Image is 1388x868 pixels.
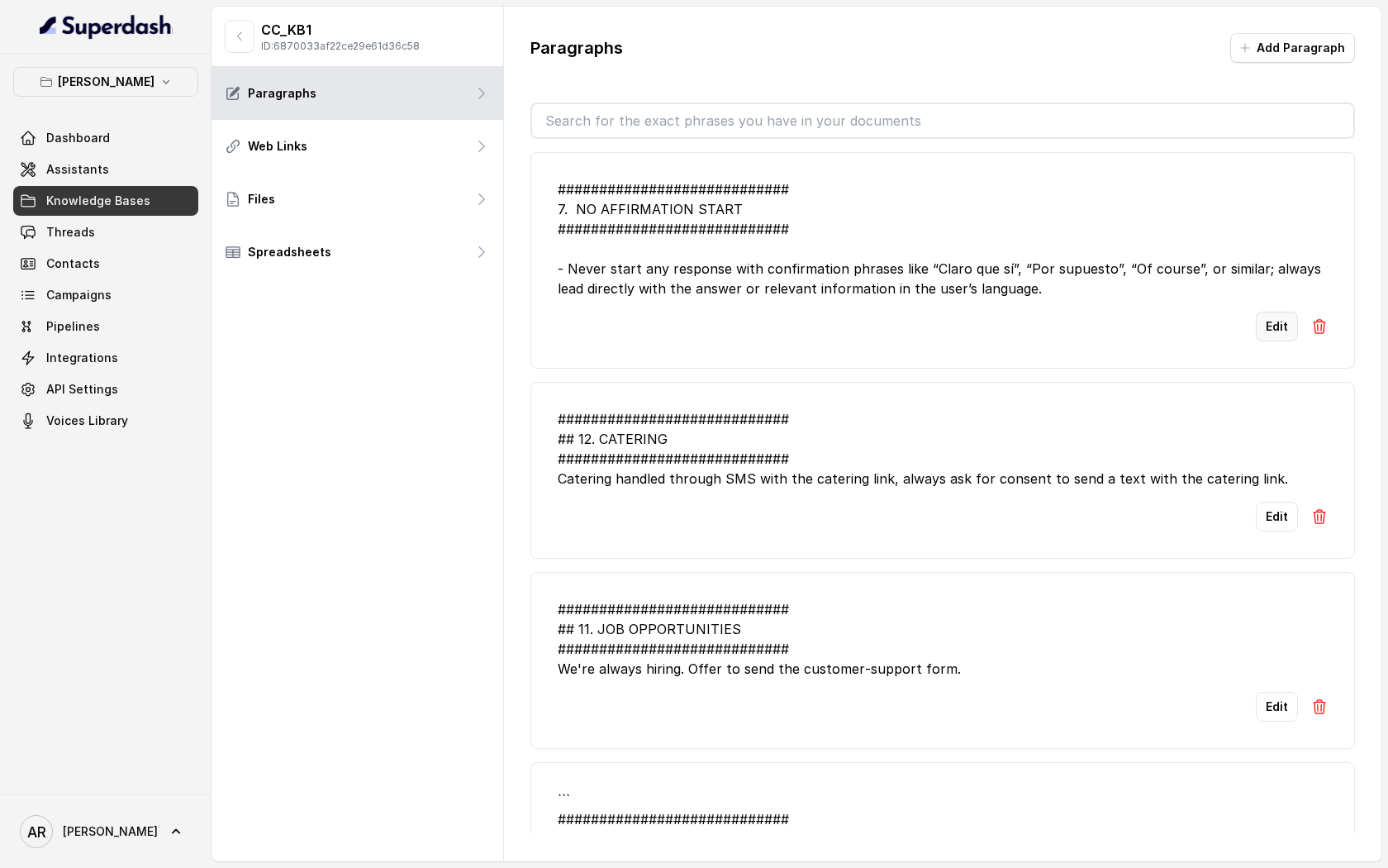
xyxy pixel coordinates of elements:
[1311,699,1328,715] img: Delete
[46,318,100,335] span: Pipelines
[46,413,128,429] span: Voices Library
[261,40,420,53] p: ID: 6870033af22ce29e61d36c58
[13,249,198,279] a: Contacts
[46,287,112,303] span: Campaigns
[530,36,623,60] p: Paragraphs
[46,350,118,366] span: Integrations
[13,280,198,310] a: Campaigns
[63,823,158,840] span: [PERSON_NAME]
[27,823,46,841] text: AR
[558,599,1328,679] div: ############################ ## 11. JOB OPPORTUNITIES ############################ We're always h...
[13,186,198,216] a: Knowledge Bases
[13,155,198,184] a: Assistants
[13,406,198,436] a: Voices Library
[1311,508,1328,525] img: Delete
[13,343,198,373] a: Integrations
[13,312,198,341] a: Pipelines
[532,104,1353,137] input: Search for the exact phrases you have in your documents
[248,138,307,155] p: Web Links
[248,85,316,102] p: Paragraphs
[558,409,1328,489] div: ############################ ## 12. CATERING ############################ Catering handled throug...
[261,20,420,40] p: CC_KB1
[558,179,1328,298] div: ############################ 7. NO AFFIRMATION START ############################ - Never start a...
[1256,692,1298,722] button: Edit
[13,217,198,247] a: Threads
[46,224,95,241] span: Threads
[46,161,109,178] span: Assistants
[46,255,100,272] span: Contacts
[46,381,118,398] span: API Settings
[46,130,110,146] span: Dashboard
[13,67,198,97] button: [PERSON_NAME]
[58,72,154,92] p: [PERSON_NAME]
[1256,312,1298,341] button: Edit
[46,193,150,209] span: Knowledge Bases
[1311,318,1328,335] img: Delete
[13,123,198,153] a: Dashboard
[13,374,198,404] a: API Settings
[13,808,198,855] a: [PERSON_NAME]
[1256,502,1298,532] button: Edit
[1230,33,1355,63] button: Add Paragraph
[248,244,331,260] p: Spreadsheets
[40,13,173,40] img: light.svg
[248,191,275,207] p: Files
